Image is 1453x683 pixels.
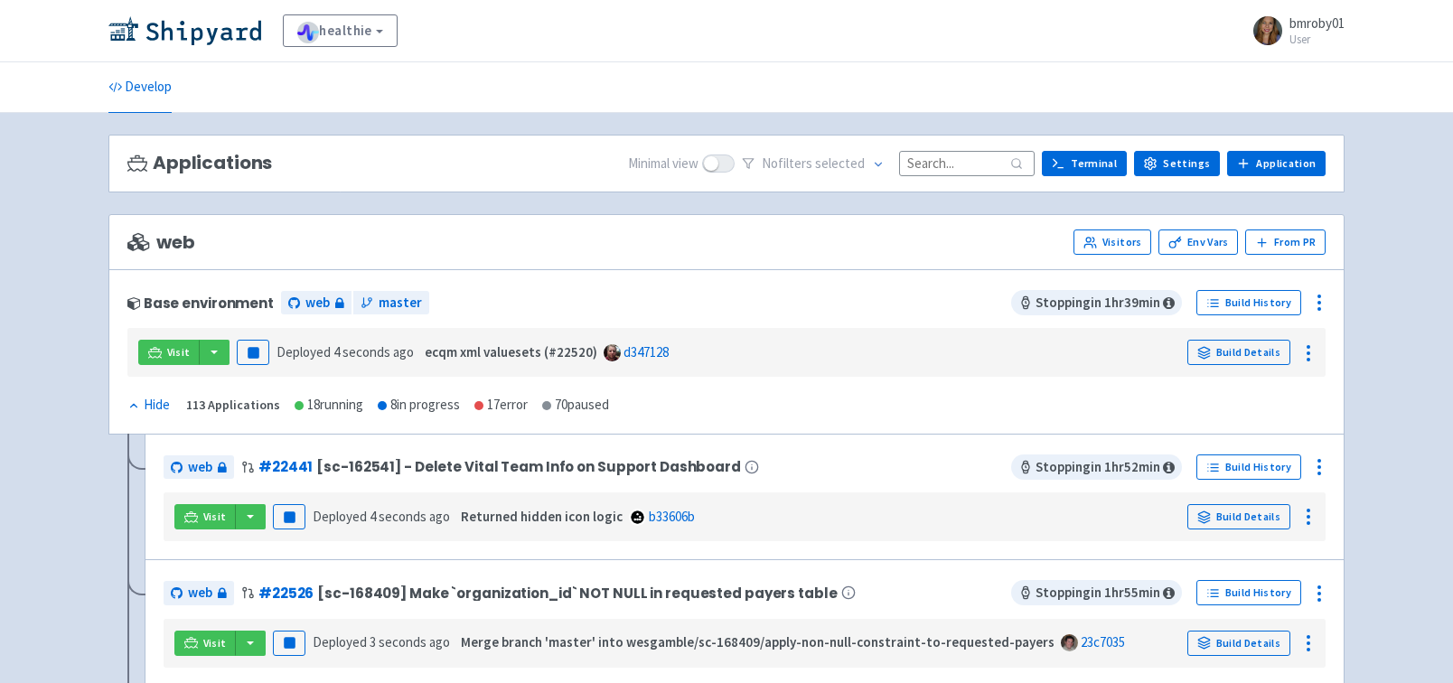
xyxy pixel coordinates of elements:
strong: Merge branch 'master' into wesgamble/sc-168409/apply-non-null-constraint-to-requested-payers [461,633,1055,650]
a: web [164,581,234,605]
span: master [379,293,422,313]
span: web [188,457,212,478]
button: Hide [127,395,172,416]
a: healthie [283,14,398,47]
span: bmroby01 [1289,14,1345,32]
div: 17 error [474,395,528,416]
div: 8 in progress [378,395,460,416]
span: No filter s [762,154,865,174]
time: 3 seconds ago [370,633,450,650]
time: 4 seconds ago [333,343,414,360]
a: Settings [1134,151,1220,176]
span: Visit [203,636,227,650]
a: bmroby01 User [1242,16,1345,45]
span: Minimal view [628,154,698,174]
a: Visit [174,504,236,529]
span: [sc-162541] - Delete Vital Team Info on Support Dashboard [316,459,741,474]
span: web [188,583,212,603]
span: Stopping in 1 hr 52 min [1011,454,1182,480]
a: Env Vars [1158,229,1238,255]
a: Visit [138,340,200,365]
a: Terminal [1042,151,1127,176]
div: 113 Applications [186,395,280,416]
span: web [127,232,194,253]
span: Visit [203,510,227,524]
span: Deployed [277,343,414,360]
time: 4 seconds ago [370,508,450,525]
input: Search... [899,151,1035,175]
a: Build History [1196,454,1301,480]
div: Base environment [127,295,274,311]
strong: Returned hidden icon logic [461,508,623,525]
span: Deployed [313,633,450,650]
button: From PR [1245,229,1326,255]
span: [sc-168409] Make `organization_id` NOT NULL in requested payers table [317,585,837,601]
a: Build Details [1187,340,1290,365]
a: web [164,455,234,480]
span: Stopping in 1 hr 55 min [1011,580,1182,605]
span: web [305,293,330,313]
span: selected [815,154,865,172]
a: Build Details [1187,631,1290,656]
h3: Applications [127,153,272,173]
a: b33606b [649,508,695,525]
a: #22526 [258,584,314,603]
a: Build History [1196,290,1301,315]
a: d347128 [623,343,669,360]
div: Hide [127,395,170,416]
button: Pause [273,504,305,529]
a: Visit [174,631,236,656]
a: master [353,291,429,315]
div: 18 running [295,395,363,416]
a: Develop [108,62,172,113]
a: Build History [1196,580,1301,605]
span: Stopping in 1 hr 39 min [1011,290,1182,315]
strong: ecqm xml valuesets (#22520) [425,343,597,360]
a: Application [1227,151,1326,176]
img: Shipyard logo [108,16,261,45]
span: Deployed [313,508,450,525]
div: 70 paused [542,395,609,416]
button: Pause [237,340,269,365]
a: Visitors [1073,229,1151,255]
a: 23c7035 [1081,633,1125,650]
button: Pause [273,631,305,656]
a: #22441 [258,457,313,476]
small: User [1289,33,1345,45]
a: web [281,291,352,315]
a: Build Details [1187,504,1290,529]
span: Visit [167,345,191,360]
